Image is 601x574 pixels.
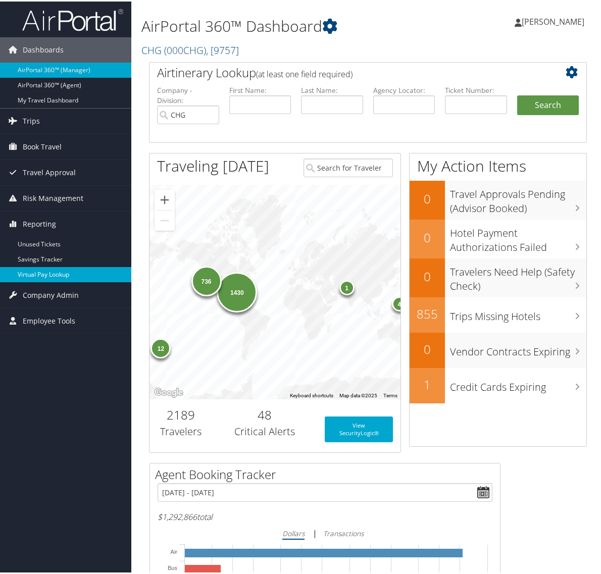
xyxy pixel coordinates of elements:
[410,179,587,218] a: 0Travel Approvals Pending (Advisor Booked)
[23,133,62,158] span: Book Travel
[410,367,587,402] a: 1Credit Cards Expiring
[23,307,75,332] span: Employee Tools
[410,218,587,257] a: 0Hotel Payment Authorizations Failed
[206,42,239,56] span: , [ 9757 ]
[157,154,269,175] h1: Traveling [DATE]
[522,15,584,26] span: [PERSON_NAME]
[157,84,219,105] label: Company - Division:
[301,84,363,94] label: Last Name:
[410,154,587,175] h1: My Action Items
[383,391,397,397] a: Terms (opens in new tab)
[339,391,377,397] span: Map data ©2025
[339,278,354,293] div: 1
[410,331,587,367] a: 0Vendor Contracts Expiring
[410,304,445,321] h2: 855
[220,423,309,437] h3: Critical Alerts
[158,510,492,521] h6: total
[23,36,64,61] span: Dashboards
[410,257,587,296] a: 0Travelers Need Help (Safety Check)
[392,294,407,309] div: 4
[151,337,171,357] div: 12
[23,281,79,306] span: Company Admin
[410,296,587,331] a: 855Trips Missing Hotels
[450,258,587,292] h3: Travelers Need Help (Safety Check)
[155,188,175,208] button: Zoom in
[410,339,445,356] h2: 0
[373,84,435,94] label: Agency Locator:
[323,527,364,537] i: Transactions
[515,5,594,35] a: [PERSON_NAME]
[23,107,40,132] span: Trips
[282,527,305,537] i: Dollars
[23,159,76,184] span: Travel Approval
[304,157,393,176] input: Search for Traveler
[410,228,445,245] h2: 0
[23,210,56,235] span: Reporting
[325,415,393,441] a: View SecurityLogic®
[158,526,492,538] div: |
[22,7,123,30] img: airportal-logo.png
[445,84,507,94] label: Ticket Number:
[450,374,587,393] h3: Credit Cards Expiring
[410,267,445,284] h2: 0
[517,94,579,114] button: Search
[450,220,587,253] h3: Hotel Payment Authorizations Failed
[450,338,587,357] h3: Vendor Contracts Expiring
[450,181,587,214] h3: Travel Approvals Pending (Advisor Booked)
[191,265,221,295] div: 736
[152,385,185,398] a: Open this area in Google Maps (opens a new window)
[229,84,291,94] label: First Name:
[168,563,177,569] tspan: Bus
[155,464,500,482] h2: Agent Booking Tracker
[256,67,353,78] span: (at least one field required)
[141,42,239,56] a: CHG
[155,209,175,229] button: Zoom out
[158,510,197,521] span: $1,292,866
[217,271,257,311] div: 1430
[141,14,443,35] h1: AirPortal 360™ Dashboard
[290,391,333,398] button: Keyboard shortcuts
[410,375,445,392] h2: 1
[23,184,83,210] span: Risk Management
[171,547,178,553] tspan: Air
[152,385,185,398] img: Google
[450,303,587,322] h3: Trips Missing Hotels
[157,405,205,422] h2: 2189
[157,63,542,80] h2: Airtinerary Lookup
[157,423,205,437] h3: Travelers
[164,42,206,56] span: ( 000CHG )
[410,189,445,206] h2: 0
[220,405,309,422] h2: 48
